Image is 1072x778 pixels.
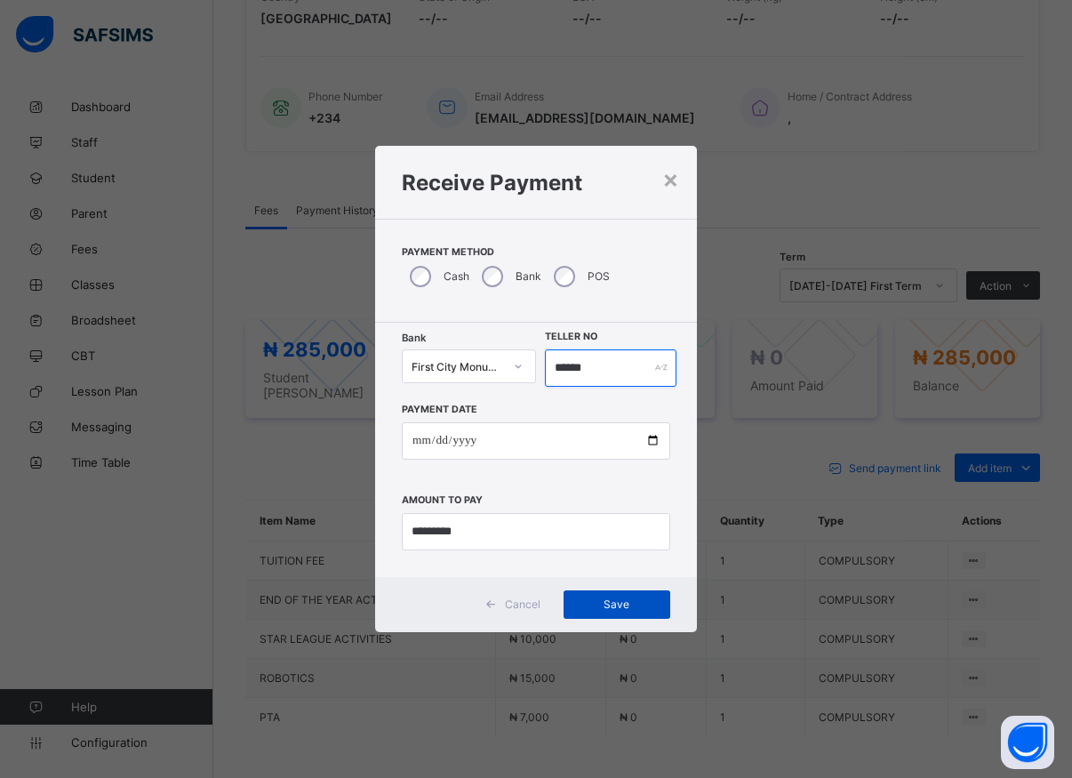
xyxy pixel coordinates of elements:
[444,269,469,283] label: Cash
[402,246,670,258] span: Payment Method
[402,404,477,415] label: Payment Date
[412,359,503,373] div: First City Monument Bank (FCMB) - GOOD SHEPHERD SCHOOLS
[1001,716,1054,769] button: Open asap
[402,170,670,196] h1: Receive Payment
[588,269,610,283] label: POS
[402,494,483,506] label: Amount to pay
[545,331,597,342] label: Teller No
[516,269,541,283] label: Bank
[402,332,426,344] span: Bank
[662,164,679,194] div: ×
[505,598,540,611] span: Cancel
[577,598,657,611] span: Save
